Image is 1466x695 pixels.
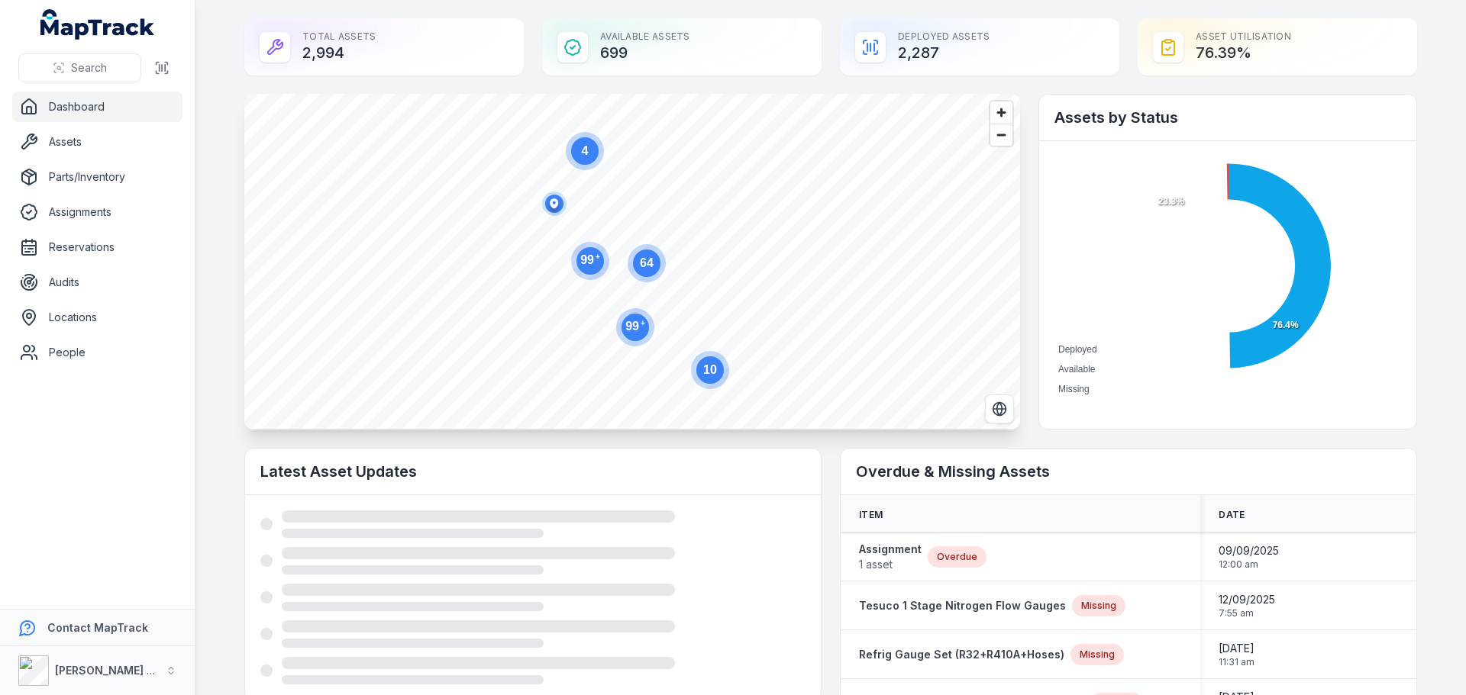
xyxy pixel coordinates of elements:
[1219,592,1275,607] span: 12/09/2025
[1219,509,1245,521] span: Date
[859,647,1064,662] a: Refrig Gauge Set (R32+R410A+Hoses)
[1219,558,1279,571] span: 12:00 am
[1070,644,1124,665] div: Missing
[580,253,600,266] text: 99
[244,94,1020,430] canvas: Map
[55,664,161,677] strong: [PERSON_NAME] Air
[703,363,717,376] text: 10
[859,509,883,521] span: Item
[859,598,1066,613] a: Tesuco 1 Stage Nitrogen Flow Gauges
[47,621,148,634] strong: Contact MapTrack
[1058,384,1090,394] span: Missing
[859,557,922,572] span: 1 asset
[12,162,182,192] a: Parts/Inventory
[1219,592,1275,619] time: 9/12/2025, 7:55:11 AM
[596,253,600,261] tspan: +
[625,319,645,333] text: 99
[1219,607,1275,619] span: 7:55 am
[990,124,1012,146] button: Zoom out
[641,319,645,327] tspan: +
[12,197,182,227] a: Assignments
[1219,543,1279,558] span: 09/09/2025
[582,144,589,157] text: 4
[640,256,654,269] text: 64
[12,302,182,333] a: Locations
[1058,364,1095,375] span: Available
[18,53,141,82] button: Search
[928,546,986,568] div: Overdue
[1219,641,1254,656] span: [DATE]
[260,461,806,482] h2: Latest Asset Updates
[856,461,1401,482] h2: Overdue & Missing Assets
[40,9,155,40] a: MapTrack
[990,101,1012,124] button: Zoom in
[1219,656,1254,668] span: 11:31 am
[985,394,1014,423] button: Switch to Satellite View
[1219,543,1279,571] time: 9/9/2025, 12:00:00 AM
[12,232,182,262] a: Reservations
[1219,641,1254,668] time: 8/13/2025, 11:31:22 AM
[859,542,922,572] a: Assignment1 asset
[12,337,182,368] a: People
[12,92,182,122] a: Dashboard
[12,267,182,298] a: Audits
[1054,107,1401,128] h2: Assets by Status
[12,127,182,157] a: Assets
[1058,344,1097,355] span: Deployed
[859,542,922,557] strong: Assignment
[71,60,107,76] span: Search
[1072,595,1125,616] div: Missing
